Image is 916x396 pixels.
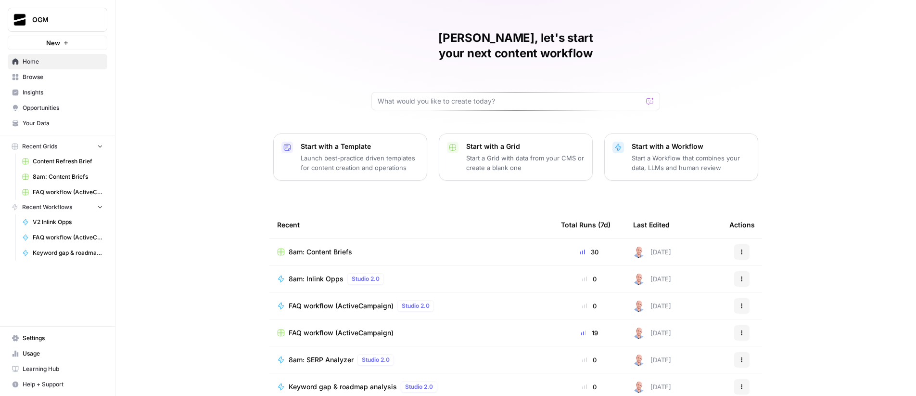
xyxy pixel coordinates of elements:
img: 4tx75zylyv1pt3lh6v9ok7bbf875 [633,273,645,285]
span: Studio 2.0 [352,275,380,283]
p: Start with a Grid [466,142,585,151]
p: Launch best-practice driven templates for content creation and operations [301,153,419,172]
p: Start a Workflow that combines your data, LLMs and human review [632,153,750,172]
a: 8am: Content Briefs [277,247,546,257]
span: Your Data [23,119,103,128]
div: Total Runs (7d) [561,211,611,238]
p: Start with a Workflow [632,142,750,151]
button: Start with a WorkflowStart a Workflow that combines your data, LLMs and human review [604,133,758,181]
img: 4tx75zylyv1pt3lh6v9ok7bbf875 [633,354,645,366]
div: Last Edited [633,211,670,238]
a: FAQ workflow (ActiveCampaign) [277,328,546,338]
div: 0 [561,301,618,311]
button: Help + Support [8,377,107,392]
a: FAQ workflow (ActiveCampaign) [18,230,107,245]
span: Insights [23,88,103,97]
button: Recent Grids [8,139,107,154]
div: 19 [561,328,618,338]
a: Usage [8,346,107,361]
div: 30 [561,247,618,257]
button: Start with a TemplateLaunch best-practice driven templates for content creation and operations [273,133,427,181]
h1: [PERSON_NAME], let's start your next content workflow [371,30,660,61]
span: Settings [23,334,103,343]
span: 8am: Inlink Opps [289,274,343,284]
div: Actions [729,211,755,238]
span: Keyword gap & roadmap analysis [33,249,103,257]
button: New [8,36,107,50]
span: 8am: SERP Analyzer [289,355,354,365]
span: Learning Hub [23,365,103,373]
span: Usage [23,349,103,358]
p: Start with a Template [301,142,419,151]
span: OGM [32,15,90,25]
span: New [46,38,60,48]
a: Insights [8,85,107,100]
div: [DATE] [633,300,671,312]
img: 4tx75zylyv1pt3lh6v9ok7bbf875 [633,327,645,339]
a: Home [8,54,107,69]
a: Your Data [8,116,107,131]
span: Studio 2.0 [402,302,430,310]
a: FAQ workflow (ActiveCampaign) [18,185,107,200]
span: Help + Support [23,380,103,389]
span: Studio 2.0 [405,383,433,391]
a: V2 Inlink Opps [18,214,107,230]
span: Content Refresh Brief [33,157,103,166]
span: FAQ workflow (ActiveCampaign) [289,328,394,338]
button: Recent Workflows [8,200,107,214]
span: Recent Workflows [22,203,72,211]
img: OGM Logo [11,11,28,28]
input: What would you like to create today? [378,96,642,106]
span: FAQ workflow (ActiveCampaign) [289,301,394,311]
div: [DATE] [633,327,671,339]
span: 8am: Content Briefs [289,247,352,257]
img: 4tx75zylyv1pt3lh6v9ok7bbf875 [633,381,645,393]
span: FAQ workflow (ActiveCampaign) [33,188,103,197]
div: 0 [561,274,618,284]
div: 0 [561,382,618,392]
a: Content Refresh Brief [18,154,107,169]
div: 0 [561,355,618,365]
a: Settings [8,330,107,346]
span: Recent Grids [22,142,57,151]
a: 8am: SERP AnalyzerStudio 2.0 [277,354,546,366]
a: Keyword gap & roadmap analysis [18,245,107,261]
a: Opportunities [8,100,107,116]
div: Recent [277,211,546,238]
a: 8am: Inlink OppsStudio 2.0 [277,273,546,285]
div: [DATE] [633,354,671,366]
a: Browse [8,69,107,85]
p: Start a Grid with data from your CMS or create a blank one [466,153,585,172]
span: Home [23,57,103,66]
span: Keyword gap & roadmap analysis [289,382,397,392]
a: Learning Hub [8,361,107,377]
a: 8am: Content Briefs [18,169,107,185]
span: FAQ workflow (ActiveCampaign) [33,233,103,242]
span: Studio 2.0 [362,356,390,364]
div: [DATE] [633,273,671,285]
span: 8am: Content Briefs [33,172,103,181]
a: Keyword gap & roadmap analysisStudio 2.0 [277,381,546,393]
img: 4tx75zylyv1pt3lh6v9ok7bbf875 [633,246,645,258]
button: Workspace: OGM [8,8,107,32]
div: [DATE] [633,381,671,393]
span: Opportunities [23,104,103,112]
span: Browse [23,73,103,81]
a: FAQ workflow (ActiveCampaign)Studio 2.0 [277,300,546,312]
span: V2 Inlink Opps [33,218,103,226]
div: [DATE] [633,246,671,258]
img: 4tx75zylyv1pt3lh6v9ok7bbf875 [633,300,645,312]
button: Start with a GridStart a Grid with data from your CMS or create a blank one [439,133,593,181]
